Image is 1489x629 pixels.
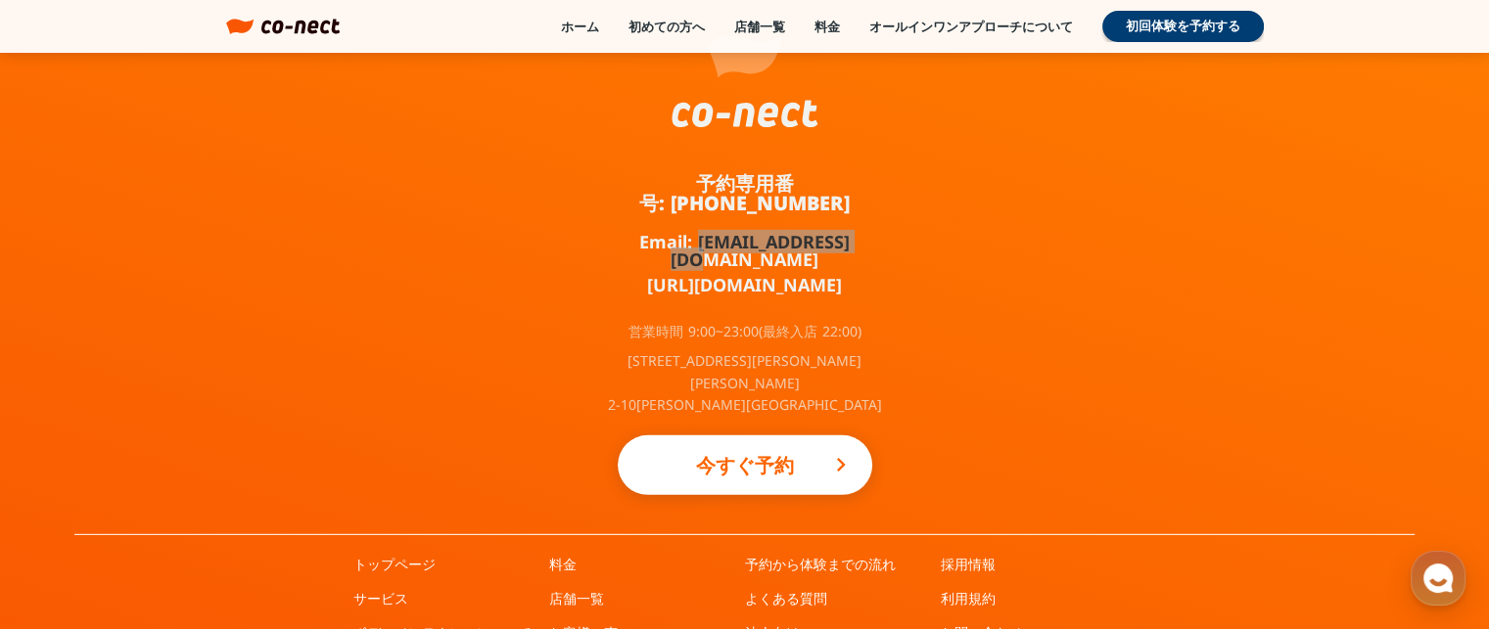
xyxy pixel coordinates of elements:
a: サービス [353,589,408,608]
a: 採用情報 [941,555,996,574]
a: 料金 [814,18,840,35]
a: オールインワンアプローチについて [869,18,1073,35]
p: 営業時間 9:00~23:00(最終入店 22:00) [628,325,861,338]
a: 初めての方へ [628,18,705,35]
span: ホーム [50,496,85,512]
a: ホーム [6,467,129,516]
a: 初回体験を予約する [1102,11,1264,42]
p: 今すぐ予約 [657,444,833,487]
p: [STREET_ADDRESS][PERSON_NAME][PERSON_NAME] 2-10[PERSON_NAME][GEOGRAPHIC_DATA] [598,350,892,416]
a: 料金 [549,555,577,574]
a: よくある質問 [745,589,827,608]
a: チャット [129,467,253,516]
a: Email: [EMAIL_ADDRESS][DOMAIN_NAME] [598,233,892,268]
i: keyboard_arrow_right [829,453,853,476]
a: 予約専用番号: [PHONE_NUMBER] [598,174,892,213]
a: 店舗一覧 [734,18,785,35]
a: ホーム [561,18,599,35]
span: チャット [167,497,214,513]
a: [URL][DOMAIN_NAME] [647,276,842,293]
a: 予約から体験までの流れ [745,555,896,574]
a: 今すぐ予約keyboard_arrow_right [618,435,872,495]
a: トップページ [353,555,436,574]
a: 利用規約 [941,589,996,608]
a: 店舗一覧 [549,589,604,608]
a: 設定 [253,467,376,516]
span: 設定 [302,496,326,512]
